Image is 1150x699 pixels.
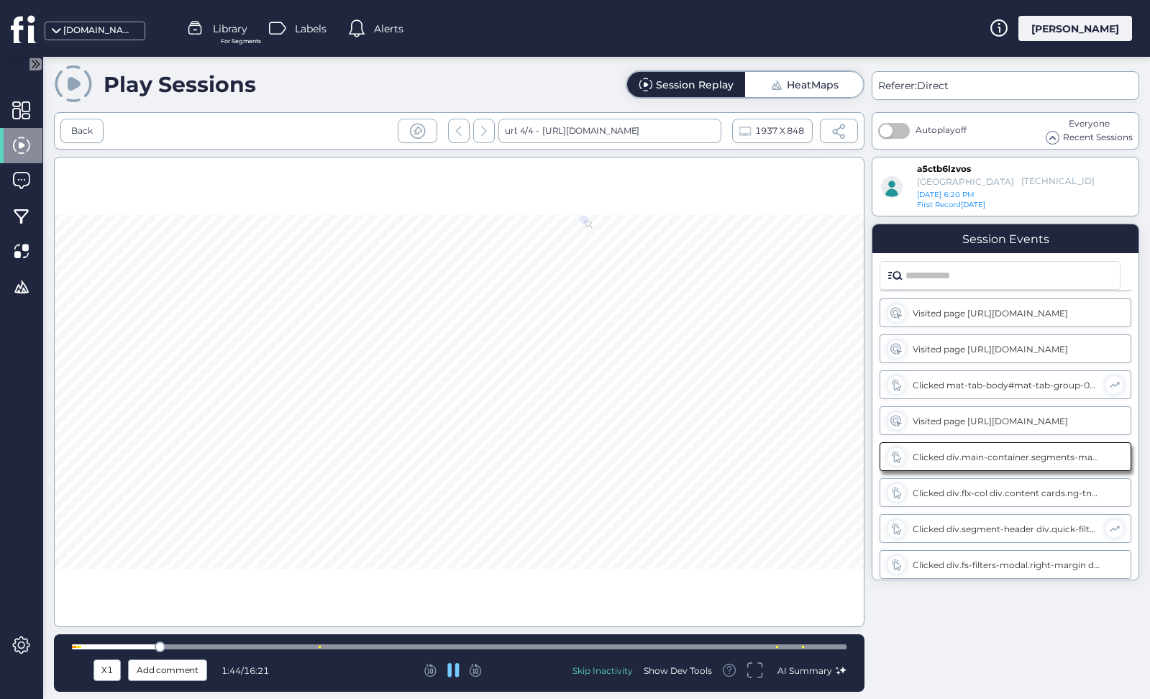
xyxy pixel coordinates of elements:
div: Visited page [URL][DOMAIN_NAME] [913,344,1100,355]
span: 16:21 [244,665,269,676]
span: First Record [917,200,961,209]
div: a5ctb6lzvos [917,163,987,175]
div: Session Replay [656,80,734,90]
div: Session Events [962,232,1049,246]
div: / [222,665,272,676]
div: [DATE] [917,200,995,210]
div: [TECHNICAL_ID] [1021,175,1078,188]
div: Back [71,124,93,138]
div: [DATE] 6:20 PM [917,190,1031,200]
span: Referer: [878,79,917,92]
div: Clicked div.segment-header div.quick-filter.ng-star-inserted div nz-input-group.ant-input-affix-w... [913,524,1098,534]
div: Visited page [URL][DOMAIN_NAME] [913,416,1100,426]
span: 1937 X 848 [755,123,803,139]
div: Skip Inactivity [572,664,633,677]
div: Everyone [1046,117,1133,131]
div: X1 [97,662,117,678]
div: url: 4/4 - [498,119,721,143]
div: Show Dev Tools [644,664,712,677]
span: Recent Sessions [1063,131,1133,145]
span: Add comment [137,662,198,678]
div: [GEOGRAPHIC_DATA] [917,176,1014,187]
div: Clicked div.fs-filters-modal.right-margin div div.header.event-filter-header div#headerDescriptio... [913,559,1100,570]
span: Labels [295,21,327,37]
div: Clicked div.main-container.segments-main-container div.flx-col div.header fs-bread-crumb div.fs-b... [913,452,1100,462]
div: [URL][DOMAIN_NAME] [539,119,639,143]
div: [PERSON_NAME] [1018,16,1132,41]
span: off [955,124,967,135]
span: For Segments [221,37,261,46]
div: [DOMAIN_NAME] [63,24,135,37]
div: Clicked mat-tab-body#mat-tab-group-0-content-0.mat-mdc-tab-body.mat-mdc-tab-body-active.ng-star-i... [913,380,1098,390]
span: Autoplay [916,124,967,135]
div: Play Sessions [104,71,256,98]
span: Library [213,21,247,37]
span: Direct [917,79,949,92]
span: Alerts [374,21,403,37]
div: Clicked div.flx-col div.content cards.ng-tns-c2152576880-59.ng-star-inserted div.container.ng-tns... [913,488,1100,498]
div: HeatMaps [787,80,839,90]
span: 1:44 [222,665,241,676]
div: Visited page [URL][DOMAIN_NAME] [913,308,1100,319]
span: AI Summary [777,665,832,676]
